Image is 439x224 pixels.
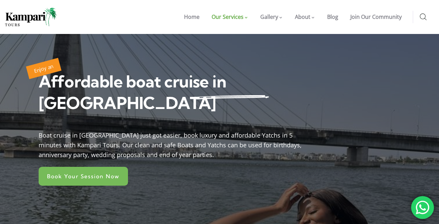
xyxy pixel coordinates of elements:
div: 'Get [411,196,434,219]
a: Book Your Session Now [39,167,128,186]
span: Our Services [212,13,244,21]
span: Home [184,13,200,21]
div: Boat cruise in [GEOGRAPHIC_DATA] just got easier, book luxury and affordable Yatchs in 5 minutes ... [39,127,307,159]
span: Enjoy an [33,63,54,74]
img: Home [5,8,57,26]
span: Affordable boat cruise in [GEOGRAPHIC_DATA] [39,71,226,113]
span: Blog [327,13,338,21]
span: Join Our Community [350,13,402,21]
span: About [295,13,310,21]
span: Gallery [260,13,278,21]
span: Book Your Session Now [47,174,120,179]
